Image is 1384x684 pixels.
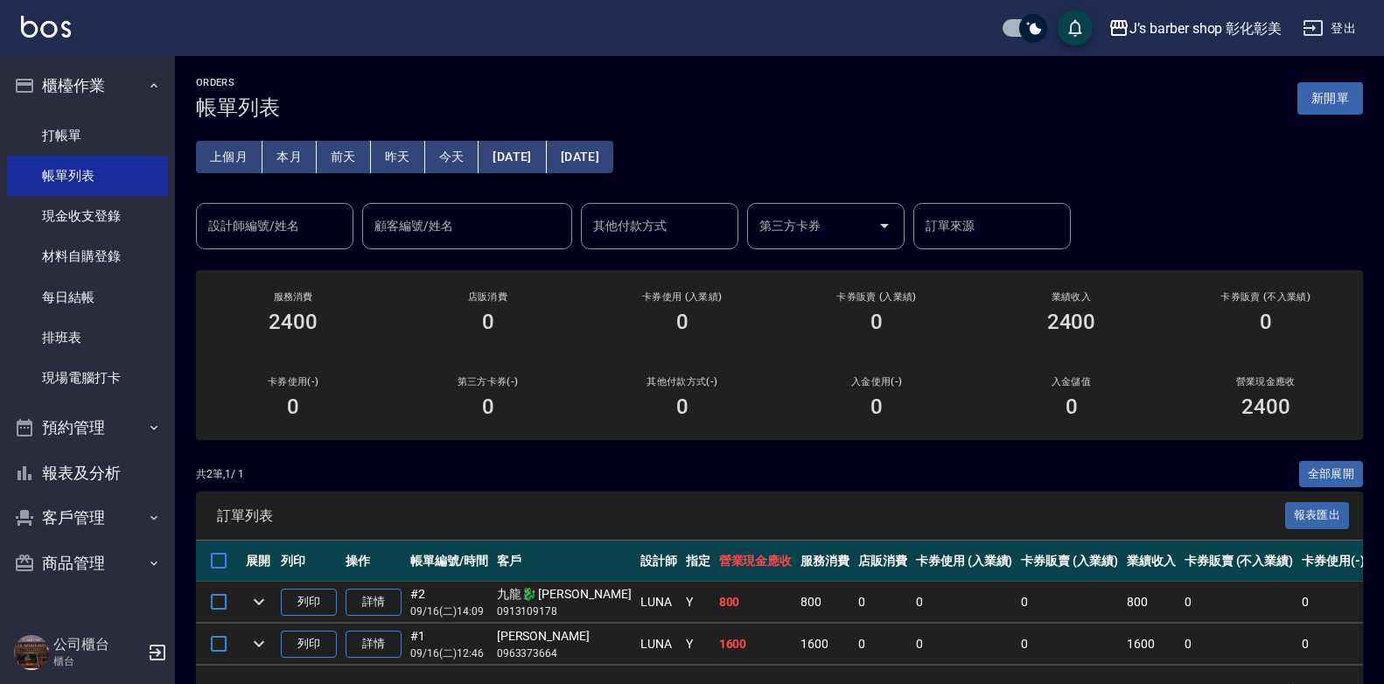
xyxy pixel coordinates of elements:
th: 卡券使用 (入業績) [912,541,1017,582]
td: 0 [1017,624,1122,665]
div: [PERSON_NAME] [497,627,632,646]
a: 現金收支登錄 [7,196,168,236]
h3: 0 [676,394,689,419]
button: 今天 [425,141,479,173]
h3: 0 [1260,310,1272,334]
h3: 0 [482,310,494,334]
td: Y [682,624,715,665]
td: 800 [796,582,854,623]
button: 前天 [317,141,371,173]
button: 登出 [1296,12,1363,45]
button: 商品管理 [7,541,168,586]
h2: 入金使用(-) [800,376,953,387]
img: Person [14,635,49,670]
h3: 0 [1066,394,1078,419]
h3: 2400 [1241,394,1290,419]
h2: 第三方卡券(-) [411,376,563,387]
h2: 其他付款方式(-) [606,376,758,387]
p: 0963373664 [497,646,632,661]
h3: 0 [870,394,883,419]
h2: 卡券販賣 (不入業績) [1190,291,1342,303]
button: 上個月 [196,141,262,173]
td: 0 [1180,582,1297,623]
button: 本月 [262,141,317,173]
th: 服務消費 [796,541,854,582]
h2: 營業現金應收 [1190,376,1342,387]
h3: 0 [870,310,883,334]
th: 指定 [682,541,715,582]
h2: 業績收入 [995,291,1147,303]
h3: 0 [287,394,299,419]
a: 詳情 [346,631,402,658]
th: 操作 [341,541,406,582]
td: 0 [912,582,1017,623]
p: 09/16 (二) 12:46 [410,646,488,661]
a: 報表匯出 [1285,506,1350,523]
a: 材料自購登錄 [7,236,168,276]
h2: 店販消費 [411,291,563,303]
a: 每日結帳 [7,277,168,318]
button: [DATE] [547,141,613,173]
td: #2 [406,582,493,623]
td: 1600 [715,624,797,665]
th: 業績收入 [1122,541,1180,582]
td: 0 [1180,624,1297,665]
th: 卡券販賣 (不入業績) [1180,541,1297,582]
button: 客戶管理 [7,495,168,541]
h3: 2400 [269,310,318,334]
td: 1600 [1122,624,1180,665]
div: J’s barber shop 彰化彰美 [1129,17,1282,39]
h3: 帳單列表 [196,95,280,120]
p: 櫃台 [53,653,143,669]
h5: 公司櫃台 [53,636,143,653]
th: 帳單編號/時間 [406,541,493,582]
p: 09/16 (二) 14:09 [410,604,488,619]
button: 全部展開 [1299,461,1364,488]
td: 0 [1297,624,1369,665]
button: Open [870,212,898,240]
span: 訂單列表 [217,507,1285,525]
th: 卡券使用(-) [1297,541,1369,582]
th: 店販消費 [854,541,912,582]
td: 1600 [796,624,854,665]
td: 800 [715,582,797,623]
td: 0 [854,582,912,623]
td: LUNA [636,624,682,665]
button: 列印 [281,589,337,616]
button: expand row [246,589,272,615]
a: 打帳單 [7,115,168,156]
button: [DATE] [479,141,546,173]
button: 列印 [281,631,337,658]
a: 排班表 [7,318,168,358]
td: 0 [1017,582,1122,623]
th: 展開 [241,541,276,582]
button: expand row [246,631,272,657]
button: 昨天 [371,141,425,173]
button: 報表及分析 [7,450,168,496]
td: 800 [1122,582,1180,623]
th: 設計師 [636,541,682,582]
a: 詳情 [346,589,402,616]
button: 預約管理 [7,405,168,450]
h3: 0 [482,394,494,419]
h2: ORDERS [196,77,280,88]
button: J’s barber shop 彰化彰美 [1101,10,1289,46]
td: #1 [406,624,493,665]
td: 0 [1297,582,1369,623]
td: LUNA [636,582,682,623]
h3: 服務消費 [217,291,369,303]
a: 新開單 [1297,89,1363,106]
h2: 入金儲值 [995,376,1147,387]
a: 帳單列表 [7,156,168,196]
p: 共 2 筆, 1 / 1 [196,466,244,482]
th: 客戶 [493,541,636,582]
td: 0 [854,624,912,665]
h2: 卡券使用(-) [217,376,369,387]
button: 報表匯出 [1285,502,1350,529]
button: 櫃檯作業 [7,63,168,108]
td: 0 [912,624,1017,665]
td: Y [682,582,715,623]
button: save [1058,10,1093,45]
th: 列印 [276,541,341,582]
h3: 2400 [1047,310,1096,334]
